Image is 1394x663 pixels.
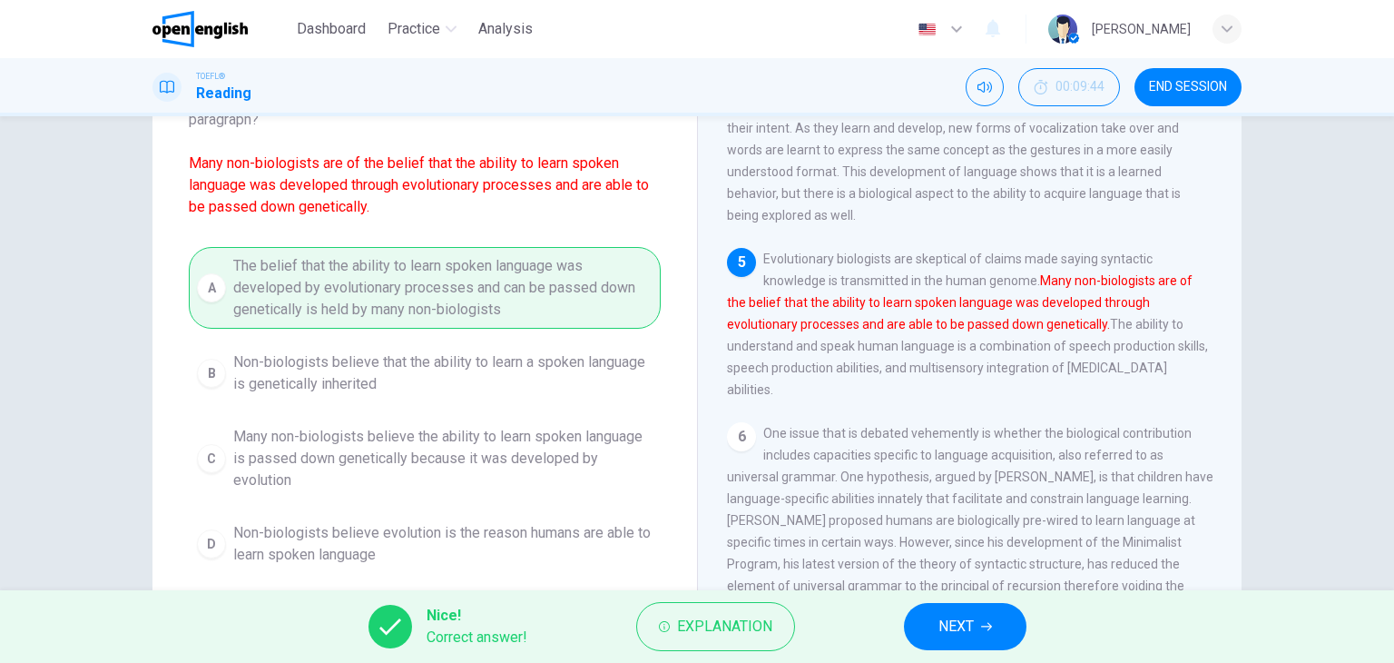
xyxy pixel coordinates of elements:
span: TOEFL® [196,70,225,83]
button: Dashboard [290,13,373,45]
span: Analysis [478,18,533,40]
span: Practice [388,18,440,40]
span: Evolutionary biologists are skeptical of claims made saying syntactic knowledge is transmitted in... [727,252,1208,397]
span: Dashboard [297,18,366,40]
div: [PERSON_NAME] [1092,18,1191,40]
span: Which sentence is most similar to the following sentence from the paragraph? [189,87,661,218]
span: NEXT [938,614,974,639]
div: Hide [1018,68,1120,106]
img: en [916,23,938,36]
span: 00:09:44 [1055,80,1104,94]
a: OpenEnglish logo [152,11,290,47]
button: END SESSION [1134,68,1242,106]
button: NEXT [904,603,1026,650]
h1: Reading [196,83,251,104]
span: END SESSION [1149,80,1227,94]
div: 6 [727,422,756,451]
font: Many non-biologists are of the belief that the ability to learn spoken language was developed thr... [727,273,1193,331]
img: OpenEnglish logo [152,11,248,47]
div: Mute [966,68,1004,106]
button: Practice [380,13,464,45]
span: Explanation [677,614,772,639]
font: Many non-biologists are of the belief that the ability to learn spoken language was developed thr... [189,154,649,215]
button: Analysis [471,13,540,45]
div: 5 [727,248,756,277]
img: Profile picture [1048,15,1077,44]
button: 00:09:44 [1018,68,1120,106]
span: One issue that is debated vehemently is whether the biological contribution includes capacities s... [727,426,1213,615]
button: Explanation [636,602,795,651]
span: Correct answer! [427,627,527,648]
span: Nice! [427,605,527,627]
